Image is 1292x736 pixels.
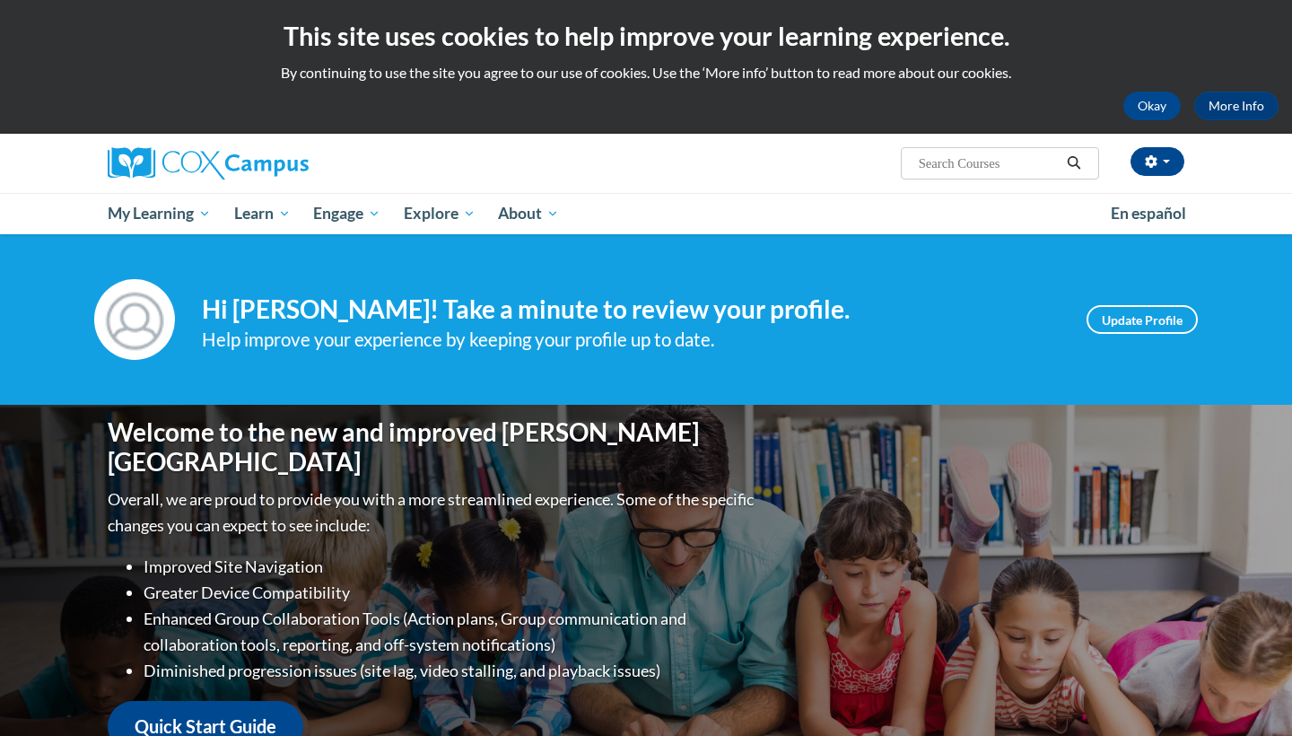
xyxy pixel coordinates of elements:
[301,193,392,234] a: Engage
[96,193,223,234] a: My Learning
[13,63,1279,83] p: By continuing to use the site you agree to our use of cookies. Use the ‘More info’ button to read...
[108,203,211,224] span: My Learning
[94,279,175,360] img: Profile Image
[144,554,758,580] li: Improved Site Navigation
[108,486,758,539] p: Overall, we are proud to provide you with a more streamlined experience. Some of the specific cha...
[487,193,572,234] a: About
[404,203,476,224] span: Explore
[917,153,1061,174] input: Search Courses
[1220,664,1278,722] iframe: Button to launch messaging window
[81,193,1211,234] div: Main menu
[498,203,559,224] span: About
[1087,305,1198,334] a: Update Profile
[313,203,380,224] span: Engage
[144,606,758,658] li: Enhanced Group Collaboration Tools (Action plans, Group communication and collaboration tools, re...
[1130,147,1184,176] button: Account Settings
[13,18,1279,54] h2: This site uses cookies to help improve your learning experience.
[108,147,309,180] img: Cox Campus
[144,580,758,606] li: Greater Device Compatibility
[108,417,758,478] h1: Welcome to the new and improved [PERSON_NAME][GEOGRAPHIC_DATA]
[1194,92,1279,120] a: More Info
[1061,153,1087,174] button: Search
[1123,92,1181,120] button: Okay
[202,325,1060,355] div: Help improve your experience by keeping your profile up to date.
[234,203,291,224] span: Learn
[108,147,449,180] a: Cox Campus
[1099,195,1198,232] a: En español
[223,193,302,234] a: Learn
[202,294,1060,325] h4: Hi [PERSON_NAME]! Take a minute to review your profile.
[392,193,487,234] a: Explore
[144,658,758,684] li: Diminished progression issues (site lag, video stalling, and playback issues)
[1111,204,1186,223] span: En español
